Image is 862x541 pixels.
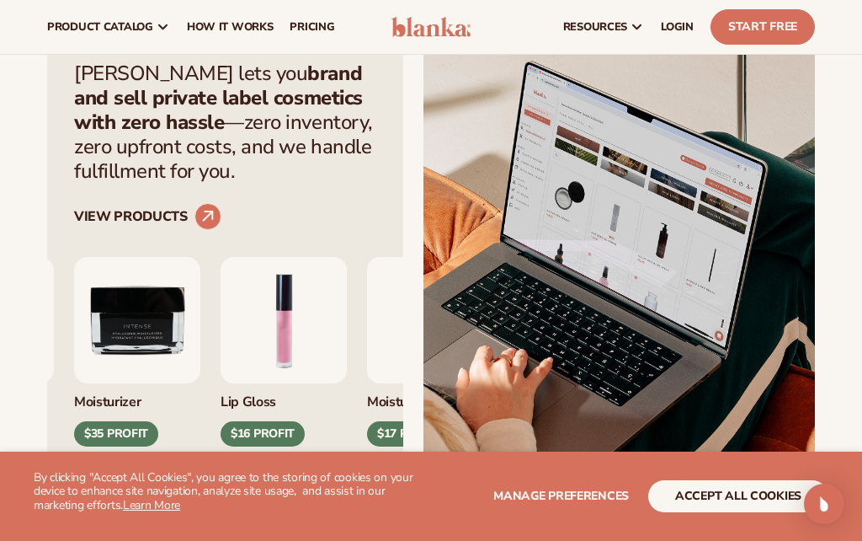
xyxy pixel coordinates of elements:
img: logo [391,17,470,37]
button: Manage preferences [493,480,629,512]
span: pricing [290,20,334,34]
img: Shopify Image 5 [423,35,815,491]
span: How It Works [187,20,274,34]
span: LOGIN [661,20,694,34]
a: Start Free [710,9,815,45]
p: [PERSON_NAME] lets you —zero inventory, zero upfront costs, and we handle fulfillment for you. [74,62,376,183]
div: 2 / 9 [367,257,493,447]
p: By clicking "Accept All Cookies", you agree to the storing of cookies on your device to enhance s... [34,471,431,513]
div: $16 PROFIT [221,421,305,447]
button: accept all cookies [648,480,828,512]
div: 1 / 9 [221,257,347,447]
img: Moisturizer. [74,257,200,383]
a: VIEW PRODUCTS [74,203,221,230]
div: Moisturizer [74,383,200,411]
img: Moisturizing lotion. [367,257,493,383]
div: Lip Gloss [221,383,347,411]
div: Open Intercom Messenger [804,484,844,524]
strong: brand and sell private label cosmetics with zero hassle [74,60,363,136]
span: resources [563,20,627,34]
div: Moisturizer [367,383,493,411]
img: Pink lip gloss. [221,257,347,383]
a: Learn More [123,497,180,513]
div: $17 PROFIT [367,421,451,447]
span: Manage preferences [493,488,629,504]
div: 9 / 9 [74,257,200,447]
span: product catalog [47,20,153,34]
div: $35 PROFIT [74,421,158,447]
